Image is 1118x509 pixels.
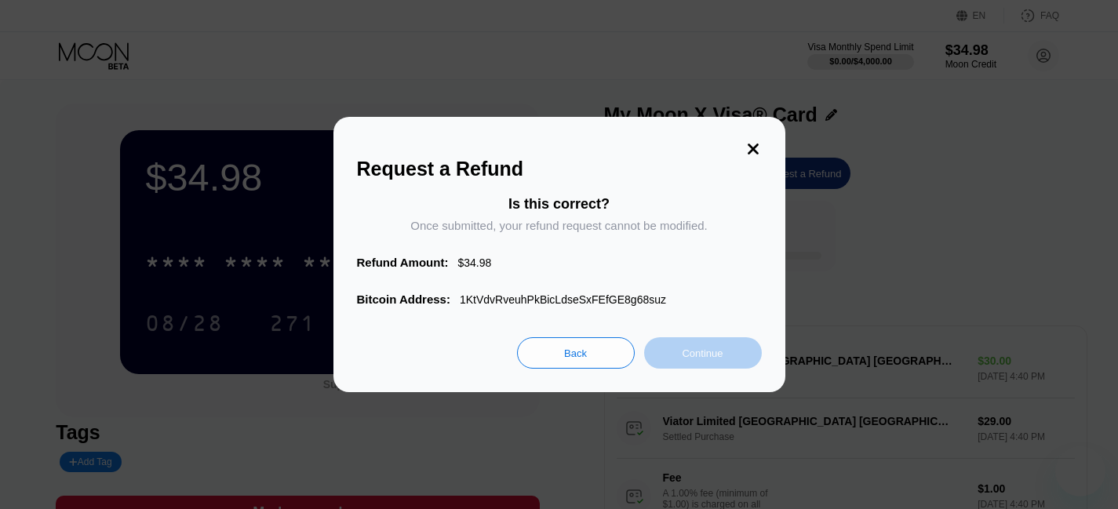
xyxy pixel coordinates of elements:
[357,293,450,306] div: Bitcoin Address:
[644,337,762,369] div: Continue
[564,347,587,360] div: Back
[410,219,708,232] div: Once submitted, your refund request cannot be modified.
[682,347,723,360] div: Continue
[508,196,610,213] div: Is this correct?
[357,158,762,180] div: Request a Refund
[457,256,491,269] div: $ 34.98
[1055,446,1105,496] iframe: Botón para iniciar la ventana de mensajería
[460,293,666,306] div: 1KtVdvRveuhPkBicLdseSxFEfGE8g68suz
[517,337,635,369] div: Back
[357,256,449,269] div: Refund Amount:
